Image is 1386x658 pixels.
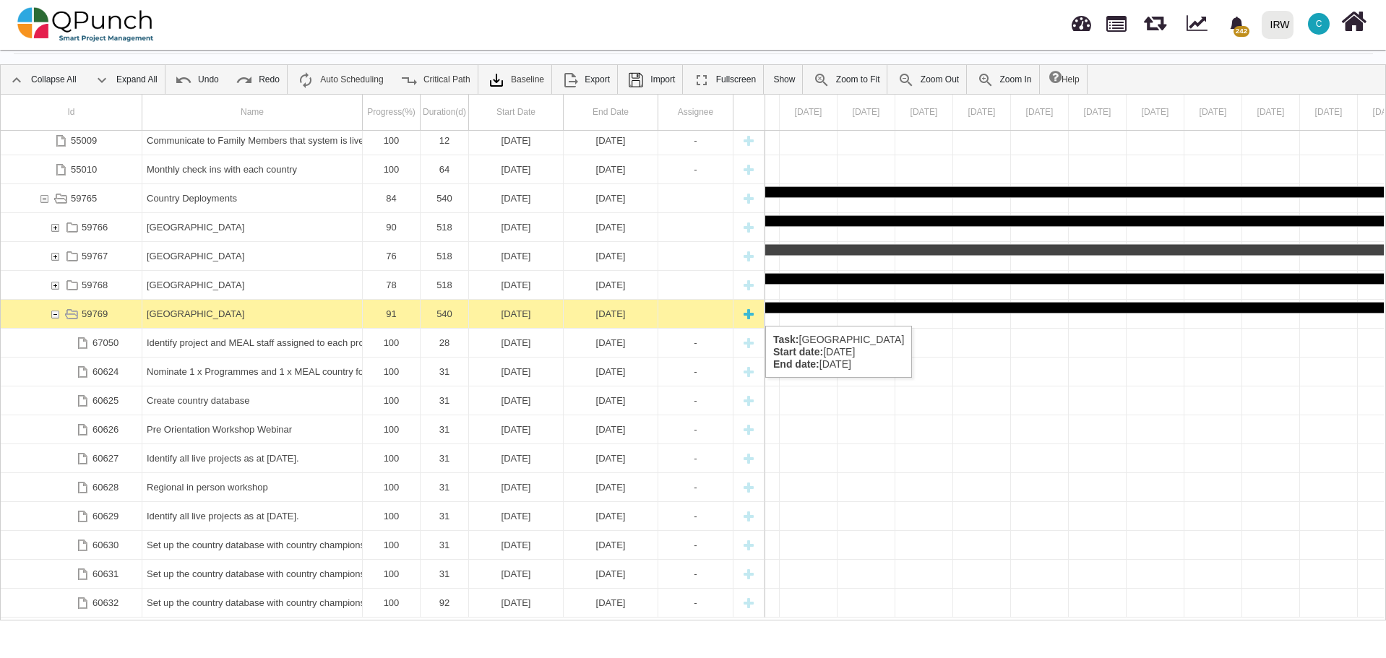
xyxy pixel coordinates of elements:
div: - [658,329,733,357]
div: 100 [363,358,421,386]
div: 01-08-2024 [469,502,564,530]
div: [DATE] [473,213,559,241]
div: Task: Identify project and MEAL staff assigned to each project. Start date: 01-02-2025 End date: ... [1,329,765,358]
div: 59767 [1,242,142,270]
a: Critical Path [393,65,478,94]
img: ic_expand_all_24.71e1805.png [93,72,111,89]
div: 01-08-2024 [469,560,564,588]
div: - [663,358,728,386]
div: 31-08-2024 [564,386,658,415]
div: 60629 [92,502,119,530]
div: Task: Create country database Start date: 01-08-2024 End date: 31-08-2024 [1,386,765,415]
div: Iraq [142,300,363,328]
div: 60626 [1,415,142,443]
img: ic_auto_scheduling_24.ade0d5b.png [297,72,314,89]
div: Task: Monthly check ins with each country Start date: 01-11-2024 End date: 03-01-2025 [1,155,765,184]
a: Export [554,65,617,94]
div: Communicate to Family Members that system is live - with all the caveats as needed etc [147,126,358,155]
a: Collapse All [1,65,84,94]
div: 91 [363,300,421,328]
a: Expand All [86,65,165,94]
div: 64 [421,155,469,183]
div: 59769 [1,300,142,328]
div: 31-12-2025 [564,242,658,270]
div: 31 [421,444,469,472]
img: ic_zoom_out.687aa02.png [898,72,915,89]
div: Task: Nominate 1 x Programmes and 1 x MEAL country focal points Start date: 01-08-2024 End date: ... [1,358,765,386]
div: 518 [425,242,464,270]
div: 100 [363,531,421,559]
div: Nominate 1 x Programmes and 1 x MEAL country focal points [142,358,363,386]
div: 540 [421,184,469,212]
div: 60626 [92,415,119,443]
div: [DATE] [568,242,653,270]
a: IRW [1255,1,1299,48]
div: Task: Set up the country database with country champions - complete country implementation partne... [1,560,765,589]
div: - [663,386,728,415]
span: Projects [1106,9,1127,32]
div: 31 [425,386,464,415]
div: 31 [425,473,464,501]
a: Show [766,65,802,94]
span: 242 [1234,26,1249,37]
div: 01 Sep 2025 [838,95,895,130]
div: 31 [425,415,464,443]
div: Regional in person workshop [142,473,363,501]
div: New task [738,126,759,155]
div: Id [1,95,142,130]
div: 01-08-2024 [469,589,564,617]
div: 07 Sep 2025 [1184,95,1242,130]
div: 04 Sep 2025 [1011,95,1069,130]
div: 60625 [92,386,119,415]
div: Communicate to Family Members that system is live - with all the caveats as needed etc [142,126,363,155]
div: Nominate 1 x Programmes and 1 x MEAL country focal points [147,358,358,386]
b: End date: [773,358,819,370]
div: [DATE] [568,473,653,501]
div: 01-08-2024 [469,213,564,241]
div: 76 [367,242,416,270]
div: 31-08-2024 [564,444,658,472]
div: Pre Orientation Workshop Webinar [147,415,358,443]
div: [DATE] [473,155,559,183]
div: - [663,126,728,155]
div: 60630 [1,531,142,559]
div: Task: Pre Orientation Workshop Webinar Start date: 01-08-2024 End date: 31-08-2024 [1,415,765,444]
div: Assignee [658,95,733,130]
div: 31 [421,386,469,415]
div: Create country database [147,386,358,415]
div: 31-08-2024 [564,415,658,443]
div: Duration(d) [421,95,469,130]
div: [DATE] [568,329,653,357]
div: 28 [425,329,464,357]
div: 31-08-2024 [564,358,658,386]
div: 31-10-2024 [564,589,658,617]
div: Albania [142,213,363,241]
div: 100 [363,444,421,472]
img: ic_export_24.4e1404f.png [561,72,579,89]
div: 01-08-2024 [469,531,564,559]
span: Dashboard [1072,9,1091,30]
div: - [663,415,728,443]
div: 31 [425,358,464,386]
div: Identify project and MEAL staff assigned to each project. [147,329,358,357]
div: Set up the country database with country champions - complete country strategy themes - indicators [142,531,363,559]
div: 78 [363,271,421,299]
div: Name [142,95,363,130]
span: Clairebt [1308,13,1330,35]
a: Fullscreen [686,65,763,94]
i: Home [1341,8,1366,35]
div: New task [738,329,759,357]
div: New task [738,242,759,270]
div: Monthly check ins with each country [142,155,363,183]
div: 60628 [92,473,119,501]
a: Redo [228,65,287,94]
div: Task: Communicate to Family Members that system is live - with all the caveats as needed etc Star... [1,126,765,155]
div: 31 [421,415,469,443]
div: - [663,329,728,357]
div: New task [738,531,759,559]
div: [DATE] [473,184,559,212]
div: Country Deployments [147,184,358,212]
div: 03 Sep 2025 [953,95,1011,130]
div: 31-12-2025 [564,271,658,299]
div: 55010 [71,155,97,183]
